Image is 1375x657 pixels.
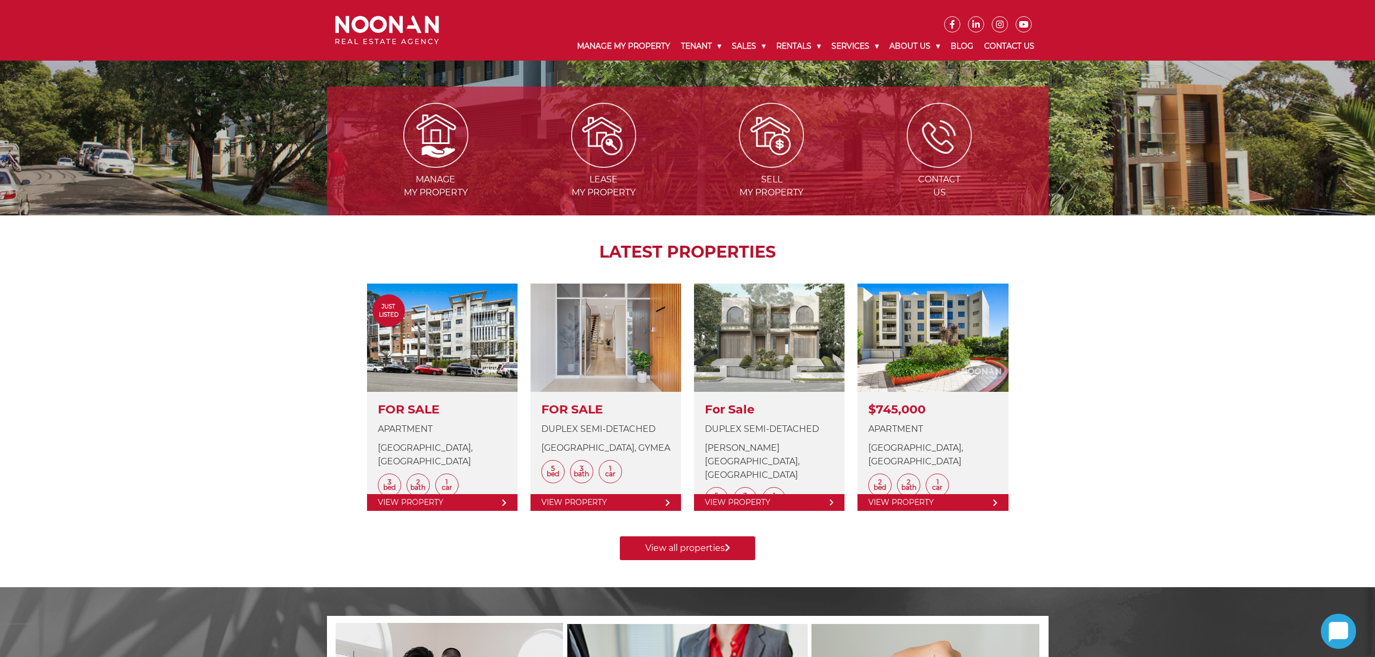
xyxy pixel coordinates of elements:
a: Tenant [676,32,726,60]
span: Lease my Property [521,173,686,199]
span: Manage my Property [353,173,519,199]
a: Rentals [771,32,826,60]
span: Sell my Property [689,173,854,199]
a: About Us [884,32,945,60]
img: ICONS [907,103,972,168]
h2: LATEST PROPERTIES [354,242,1022,262]
span: Contact Us [856,173,1022,199]
a: Services [826,32,884,60]
a: Leasemy Property [521,129,686,198]
span: Just Listed [372,303,405,319]
a: ContactUs [856,129,1022,198]
a: Contact Us [979,32,1040,61]
a: View all properties [620,536,755,560]
a: Blog [945,32,979,60]
a: Manage My Property [572,32,676,60]
a: Sales [726,32,771,60]
a: Sellmy Property [689,129,854,198]
img: Noonan Real Estate Agency [335,16,439,44]
img: Lease my property [571,103,636,168]
img: Sell my property [739,103,804,168]
a: Managemy Property [353,129,519,198]
img: Manage my Property [403,103,468,168]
